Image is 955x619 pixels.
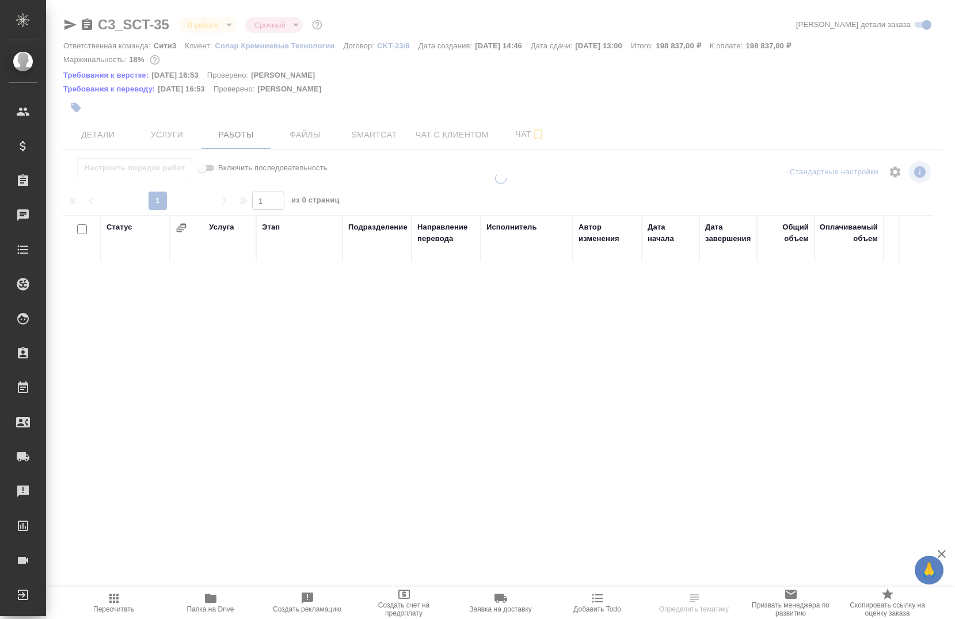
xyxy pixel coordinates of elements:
span: Заявка на доставку [469,605,531,613]
div: Направление перевода [417,221,475,244]
button: Скопировать ссылку на оценку заказа [839,587,936,619]
span: Определить тематику [659,605,729,613]
button: Сгруппировать [176,222,187,234]
button: Добавить Todo [549,587,646,619]
div: Дата завершения [705,221,751,244]
div: Этап [262,221,280,233]
span: 🙏 [919,558,939,582]
button: Пересчитать [66,587,162,619]
span: Добавить Todo [573,605,621,613]
span: Призвать менеджера по развитию [749,601,832,617]
div: Услуга [209,221,234,233]
div: Подразделение [348,221,408,233]
span: Создать рекламацию [273,605,341,613]
span: Скопировать ссылку на оценку заказа [846,601,929,617]
button: Папка на Drive [162,587,259,619]
div: Автор изменения [579,221,636,244]
button: Призвать менеджера по развитию [743,587,839,619]
div: Общий объем [763,221,809,244]
button: Заявка на доставку [452,587,549,619]
div: Статус [106,221,132,233]
span: Создать счет на предоплату [363,601,446,617]
button: Создать рекламацию [259,587,356,619]
button: Определить тематику [646,587,743,619]
button: Создать счет на предоплату [356,587,452,619]
span: Пересчитать [93,605,134,613]
div: Дата начала [648,221,694,244]
div: Оплачиваемый объем [820,221,878,244]
span: Папка на Drive [187,605,234,613]
div: Исполнитель [486,221,537,233]
button: 🙏 [915,556,943,584]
